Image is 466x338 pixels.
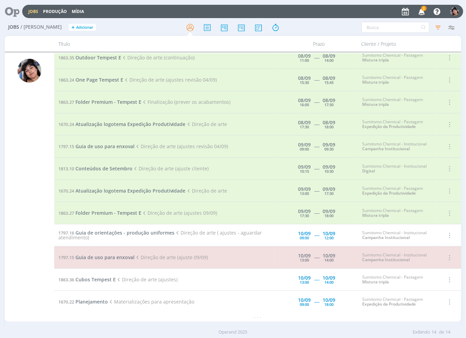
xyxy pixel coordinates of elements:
[58,143,74,150] span: 1797.15
[71,24,75,31] span: +
[363,186,433,196] div: Sumitomo Chemical - Pastagem
[300,125,309,129] div: 17:30
[323,98,335,103] div: 08/09
[135,254,208,260] span: Direção de arte (ajuste 09/09)
[186,187,227,194] span: Direção de arte
[324,125,334,129] div: 18:00
[58,230,74,236] span: 1797.16
[314,210,319,216] span: -----
[324,302,334,306] div: 18:00
[298,120,311,125] div: 08/09
[363,212,389,218] a: Mistura tripla
[300,214,309,217] div: 17:30
[69,24,96,31] button: +Adicionar
[314,254,319,260] span: -----
[363,208,433,218] div: Sumitomo Chemical - Pastagem
[141,210,217,216] span: Direção de arte (ajustes 09/09)
[58,166,74,172] span: 1813.10
[300,81,309,84] div: 15:30
[300,280,309,284] div: 13:00
[76,25,93,30] span: Adicionar
[432,329,437,336] span: 14
[300,258,309,262] div: 13:00
[298,253,311,258] div: 10/09
[323,253,335,258] div: 10/09
[75,76,123,83] span: One Page Tempest E
[116,276,178,283] span: Direção de arte (ajustes)
[324,258,334,262] div: 14:00
[298,54,311,58] div: 08/09
[58,188,74,194] span: 1670.24
[58,99,141,105] a: 1863.27Folder Premium - Tempest E
[363,119,433,129] div: Sumitomo Chemical - Pastagem
[323,187,335,192] div: 09/09
[323,76,335,81] div: 08/09
[58,55,74,61] span: 1863.35
[75,210,141,216] span: Folder Premium - Tempest E
[75,54,121,61] span: Outdoor Tempest E
[314,165,319,172] span: -----
[421,6,427,11] span: 2
[58,121,186,127] a: 1670.24Atualização logotema Expedição Produtividade
[300,58,309,62] div: 11:00
[323,165,335,169] div: 09/09
[58,299,74,305] span: 1670.22
[324,169,334,173] div: 10:30
[323,54,335,58] div: 08/09
[28,9,38,14] a: Jobs
[121,54,195,61] span: Direção de arte (continuação)
[58,276,116,283] a: 1863.36Cubos Tempest E
[363,297,433,307] div: Sumitomo Chemical - Pastagem
[58,210,141,216] a: 1863.27Folder Premium - Tempest E
[58,165,132,172] a: 1813.10Conteúdos de Setembro
[58,54,121,61] a: 1863.35Outdoor Tempest E
[314,276,319,283] span: -----
[324,81,334,84] div: 15:45
[324,147,334,151] div: 09:30
[108,298,194,305] span: Materializações para apresentação
[8,24,19,30] span: Jobs
[141,99,230,105] span: Finalização (prever os acabamentos)
[323,120,335,125] div: 08/09
[75,143,135,150] span: Guia de uso para enxoval
[58,121,74,127] span: 1670.24
[363,301,416,307] a: Expedição da Produtividade
[298,142,311,147] div: 09/09
[363,142,433,152] div: Sumitomo Chemical - Institucional
[363,257,410,263] a: Campanha Institucional
[58,254,135,260] a: 1797.15Guia de uso para enxoval
[324,192,334,195] div: 17:30
[58,187,186,194] a: 1670.24Atualização logotema Expedição Produtividade
[323,231,335,236] div: 10/09
[324,214,334,217] div: 18:00
[26,9,40,14] button: Jobs
[357,36,436,52] div: Cliente / Projeto
[75,276,116,283] span: Cubos Tempest E
[75,99,141,105] span: Folder Premium - Tempest E
[314,99,319,105] span: -----
[54,313,462,320] div: - - -
[300,169,309,173] div: 10:15
[75,298,108,305] span: Planejamento
[362,22,429,33] input: Busca
[58,229,262,241] span: Direção de arte ( ajustes - aguardar atendimento)
[123,76,217,83] span: Direção de arte (ajustes revisão 04/09)
[324,280,334,284] div: 14:00
[446,329,451,336] span: 14
[298,231,311,236] div: 10/09
[414,5,428,18] button: 2
[20,24,62,30] span: / [PERSON_NAME]
[70,9,86,14] button: Mídia
[132,165,209,172] span: Direção de arte (ajuste cliente)
[363,57,389,63] a: Mistura tripla
[298,209,311,214] div: 09/09
[324,103,334,107] div: 17:30
[323,276,335,280] div: 10/09
[298,165,311,169] div: 09/09
[72,9,84,14] a: Mídia
[314,76,319,83] span: -----
[314,143,319,150] span: -----
[298,187,311,192] div: 09/09
[314,187,319,194] span: -----
[363,97,433,107] div: Sumitomo Chemical - Pastagem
